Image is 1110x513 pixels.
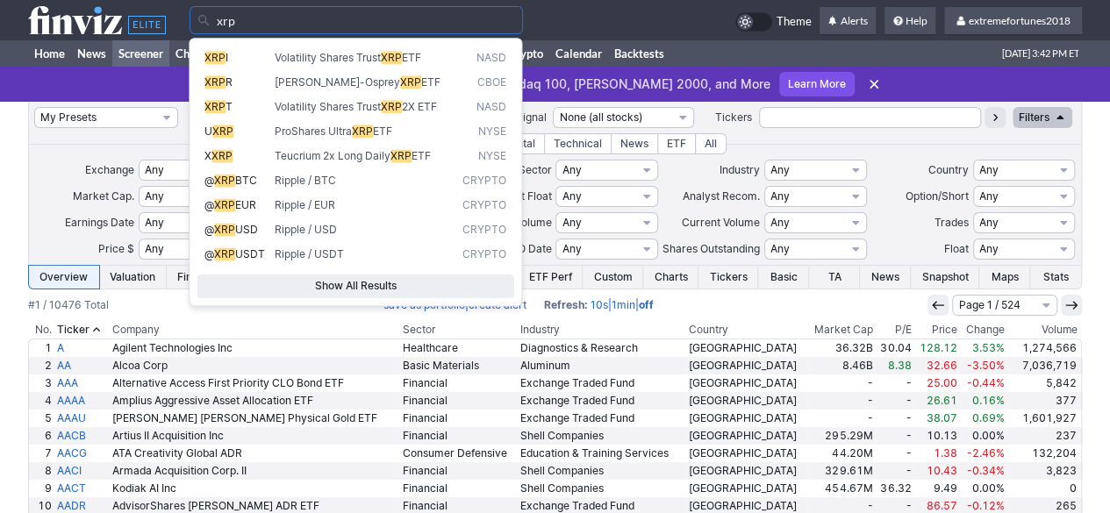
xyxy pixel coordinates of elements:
a: Kodiak AI Inc [110,480,399,497]
a: - [875,374,913,392]
a: Education & Training Services [518,445,686,462]
span: NASD [476,100,506,115]
a: Exchange Traded Fund [518,392,686,410]
span: Short Float [497,189,551,203]
span: I [226,51,228,64]
span: ProShares Ultra [275,125,352,138]
span: 26.61 [927,394,957,407]
a: 1.38 [913,445,960,462]
span: Option/Short [906,189,969,203]
a: 32.66 [913,357,960,374]
span: EUR [235,198,256,211]
a: Valuation [99,266,167,289]
a: [GEOGRAPHIC_DATA] [686,339,807,357]
span: -0.44% [966,376,1004,389]
span: Float [944,242,969,255]
a: 6 [29,427,54,445]
span: NASD [476,51,506,65]
a: AACG [54,445,110,462]
a: Consumer Defensive [399,445,517,462]
a: 237 [1006,427,1081,445]
span: NYSE [478,149,506,164]
span: XRP [204,51,226,64]
span: Country [928,163,969,176]
span: Signal [515,110,546,124]
a: - [875,427,913,445]
span: U [204,125,212,138]
a: - [875,392,913,410]
span: -2.46% [966,446,1004,460]
a: 30.04 [875,339,913,357]
a: Diagnostics & Research [518,339,686,357]
a: AACI [54,462,110,480]
a: AAAA [54,392,110,410]
a: 8.46B [807,357,875,374]
span: NYSE [478,125,506,139]
span: Ripple / EUR [275,198,335,211]
a: 7 [29,445,54,462]
a: 36.32 [875,480,913,497]
span: 38.07 [927,411,957,424]
a: 4 [29,392,54,410]
span: Theme [776,12,811,32]
a: 7,036,719 [1006,357,1081,374]
a: Filters [1013,107,1072,128]
th: No. [28,321,54,338]
a: - [807,392,875,410]
span: 86.57 [927,499,957,512]
a: off [639,298,654,311]
a: -0.34% [960,462,1007,480]
span: ETF [373,125,392,138]
a: Stats [1030,266,1081,289]
span: 2X ETF [402,100,437,113]
a: 0.16% [960,392,1007,410]
th: Price [913,321,960,338]
span: | | [544,296,654,314]
span: Trades [935,216,969,229]
a: Crypto [502,40,549,67]
a: Screener [112,40,169,67]
span: XRP [214,247,235,260]
a: - [807,410,875,427]
span: XRP [400,75,421,89]
a: 8 [29,462,54,480]
span: XRP [212,125,233,138]
span: 10.43 [927,464,957,477]
th: Sector [399,321,517,338]
a: 1,274,566 [1006,339,1081,357]
a: 10.13 [913,427,960,445]
span: XRP [214,198,235,211]
input: Search [190,6,523,34]
span: -3.50% [966,359,1004,372]
a: Shell Companies [518,462,686,480]
a: - [875,445,913,462]
span: XRP [381,51,402,64]
a: - [807,374,875,392]
a: 5,842 [1006,374,1081,392]
span: 0.69% [971,411,1004,424]
a: Exchange Traded Fund [518,374,686,392]
th: Ticker [54,321,110,338]
a: 3,823 [1006,462,1081,480]
span: Industry [720,163,760,176]
a: 0.00% [960,480,1007,497]
a: Alcoa Corp [110,357,399,374]
a: 36.32B [807,339,875,357]
span: USD [235,223,258,236]
span: 3.53% [971,341,1004,354]
a: 5 [29,410,54,427]
a: Alternative Access First Priority CLO Bond ETF [110,374,399,392]
a: Custom [583,266,643,289]
a: Alerts [820,7,876,35]
a: AA [54,357,110,374]
a: 1,601,927 [1006,410,1081,427]
a: Basic [758,266,809,289]
a: Help [884,7,935,35]
a: AAAU [54,410,110,427]
a: Financial [399,427,517,445]
span: Tickers [715,110,752,124]
span: @ [204,198,214,211]
a: Show All Results [197,274,514,298]
span: ETF [412,149,431,162]
b: Refresh: [544,298,588,311]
